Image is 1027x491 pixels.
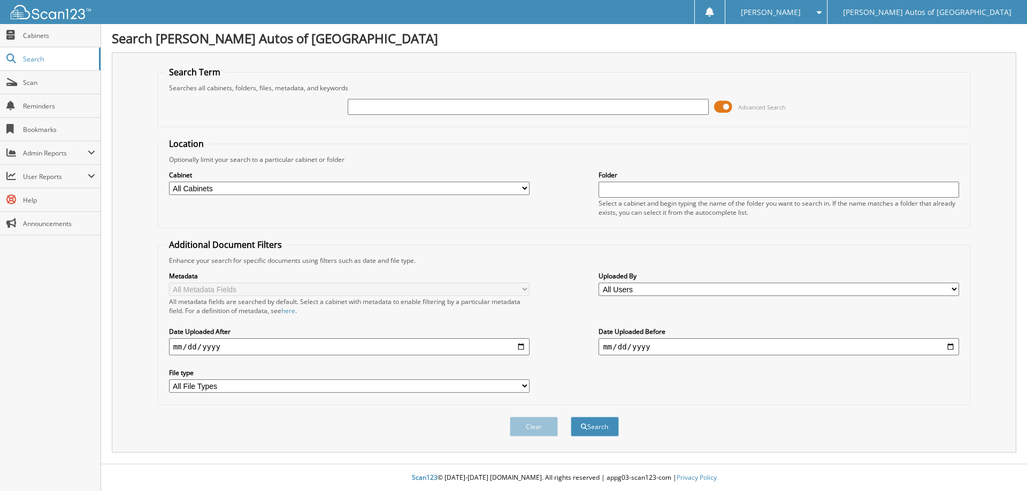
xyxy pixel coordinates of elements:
label: File type [169,368,530,377]
span: Reminders [23,102,95,111]
label: Date Uploaded After [169,327,530,336]
label: Cabinet [169,170,530,180]
legend: Additional Document Filters [164,239,287,251]
span: Advanced Search [738,103,786,111]
span: [PERSON_NAME] [741,9,801,15]
label: Date Uploaded Before [599,327,959,336]
label: Metadata [169,271,530,280]
div: Enhance your search for specific documents using filters such as date and file type. [164,256,965,265]
legend: Search Term [164,66,226,78]
div: Select a cabinet and begin typing the name of the folder you want to search in. If the name match... [599,199,959,217]
button: Clear [510,417,558,437]
input: start [169,338,530,355]
label: Uploaded By [599,271,959,280]
span: Search [23,54,94,64]
legend: Location [164,138,209,150]
button: Search [571,417,619,437]
span: Admin Reports [23,149,88,158]
span: Help [23,196,95,205]
a: Privacy Policy [677,473,717,482]
div: Searches all cabinets, folders, files, metadata, and keywords [164,83,965,92]
span: Scan123 [412,473,438,482]
span: User Reports [23,172,88,181]
span: Scan [23,78,95,87]
input: end [599,338,959,355]
div: All metadata fields are searched by default. Select a cabinet with metadata to enable filtering b... [169,297,530,315]
a: here [281,306,295,315]
div: © [DATE]-[DATE] [DOMAIN_NAME]. All rights reserved | appg03-scan123-com | [101,465,1027,491]
span: [PERSON_NAME] Autos of [GEOGRAPHIC_DATA] [843,9,1011,15]
span: Announcements [23,219,95,228]
div: Optionally limit your search to a particular cabinet or folder [164,155,965,164]
span: Bookmarks [23,125,95,134]
span: Cabinets [23,31,95,40]
img: scan123-logo-white.svg [11,5,91,19]
h1: Search [PERSON_NAME] Autos of [GEOGRAPHIC_DATA] [112,29,1016,47]
label: Folder [599,170,959,180]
